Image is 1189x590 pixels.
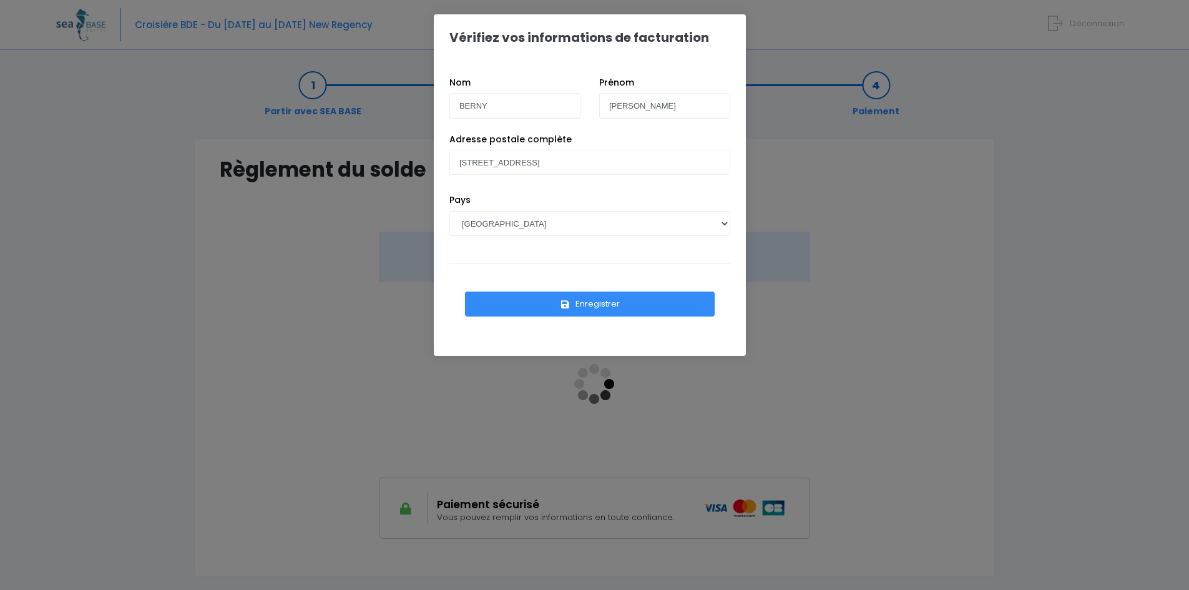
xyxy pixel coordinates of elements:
button: Enregistrer [465,292,715,317]
label: Prénom [599,76,634,89]
label: Pays [449,194,471,207]
h1: Vérifiez vos informations de facturation [449,30,709,45]
label: Nom [449,76,471,89]
label: Adresse postale complète [449,133,572,146]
